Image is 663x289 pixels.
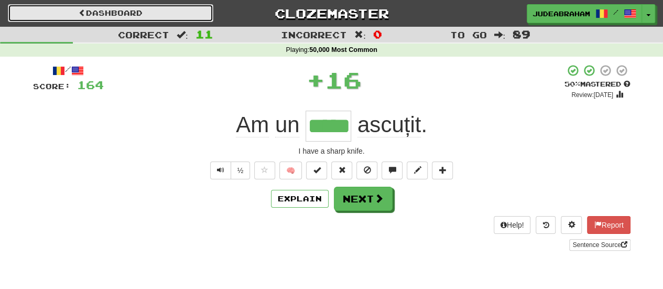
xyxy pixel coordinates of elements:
[513,28,530,40] span: 89
[564,80,580,88] span: 50 %
[33,82,71,91] span: Score:
[177,30,188,39] span: :
[236,112,269,137] span: Am
[571,91,613,99] small: Review: [DATE]
[254,162,275,179] button: Favorite sentence (alt+f)
[494,216,531,234] button: Help!
[564,80,631,89] div: Mastered
[407,162,428,179] button: Edit sentence (alt+d)
[77,78,104,91] span: 164
[210,162,231,179] button: Play sentence audio (ctl+space)
[229,4,434,23] a: Clozemaster
[351,112,427,137] span: .
[33,64,104,77] div: /
[613,8,618,16] span: /
[334,187,393,211] button: Next
[325,67,362,93] span: 16
[275,112,300,137] span: un
[309,46,377,53] strong: 50,000 Most Common
[354,30,366,39] span: :
[307,64,325,95] span: +
[208,162,251,179] div: Text-to-speech controls
[587,216,630,234] button: Report
[569,239,630,251] a: Sentence Source
[271,190,329,208] button: Explain
[382,162,403,179] button: Discuss sentence (alt+u)
[195,28,213,40] span: 11
[331,162,352,179] button: Reset to 0% Mastered (alt+r)
[279,162,302,179] button: 🧠
[118,29,169,40] span: Correct
[8,4,213,22] a: Dashboard
[356,162,377,179] button: Ignore sentence (alt+i)
[494,30,505,39] span: :
[306,162,327,179] button: Set this sentence to 100% Mastered (alt+m)
[373,28,382,40] span: 0
[33,146,631,156] div: I have a sharp knife.
[536,216,556,234] button: Round history (alt+y)
[532,9,590,18] span: judeabraham
[432,162,453,179] button: Add to collection (alt+a)
[281,29,347,40] span: Incorrect
[357,112,421,137] span: ascuțit
[527,4,642,23] a: judeabraham /
[231,162,251,179] button: ½
[450,29,486,40] span: To go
